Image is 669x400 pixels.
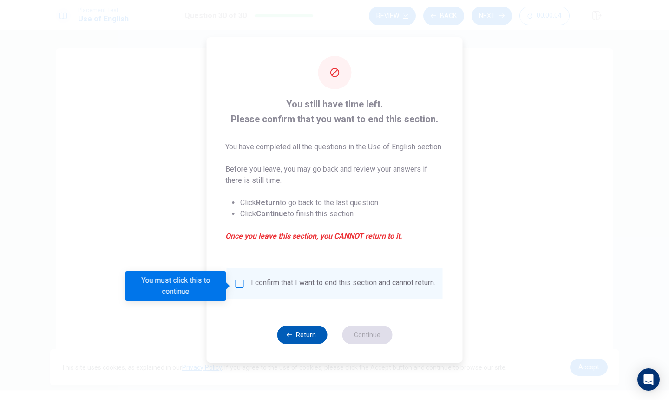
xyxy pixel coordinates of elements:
[225,231,444,242] em: Once you leave this section, you CANNOT return to it.
[240,208,444,220] li: Click to finish this section.
[277,326,327,344] button: Return
[637,368,660,391] div: Open Intercom Messenger
[256,198,280,207] strong: Return
[342,326,392,344] button: Continue
[225,164,444,186] p: Before you leave, you may go back and review your answers if there is still time.
[256,209,288,218] strong: Continue
[234,278,245,289] span: You must click this to continue
[225,97,444,127] span: You still have time left. Please confirm that you want to end this section.
[251,278,435,289] div: I confirm that I want to end this section and cannot return.
[125,271,226,301] div: You must click this to continue
[240,197,444,208] li: Click to go back to the last question
[225,141,444,153] p: You have completed all the questions in the Use of English section.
